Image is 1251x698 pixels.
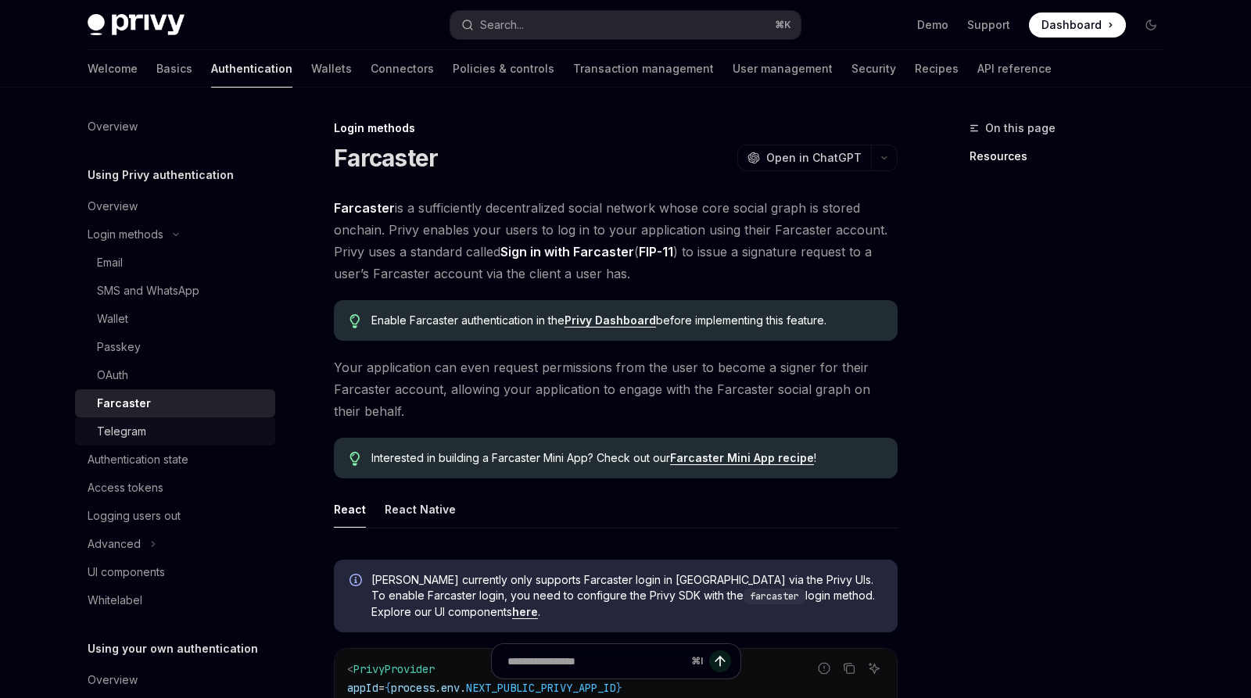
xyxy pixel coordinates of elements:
div: Overview [88,197,138,216]
a: Security [851,50,896,88]
div: Login methods [88,225,163,244]
a: Authentication state [75,446,275,474]
a: OAuth [75,361,275,389]
div: SMS and WhatsApp [97,281,199,300]
div: Email [97,253,123,272]
a: Policies & controls [453,50,554,88]
svg: Info [349,574,365,589]
h5: Using your own authentication [88,639,258,658]
a: Logging users out [75,502,275,530]
h5: Using Privy authentication [88,166,234,184]
a: Privy Dashboard [565,313,656,328]
button: Toggle Login methods section [75,220,275,249]
span: Your application can even request permissions from the user to become a signer for their Farcaste... [334,356,898,422]
svg: Tip [349,314,360,328]
a: Farcaster Mini App recipe [670,451,814,465]
a: Email [75,249,275,277]
div: Passkey [97,338,141,356]
a: Farcaster [334,200,395,217]
div: Telegram [97,422,146,441]
a: Basics [156,50,192,88]
div: Login methods [334,120,898,136]
div: React [334,491,366,528]
a: Resources [970,144,1176,169]
a: FIP-11 [639,244,673,260]
span: Interested in building a Farcaster Mini App? Check out our ! [371,450,882,466]
a: UI components [75,558,275,586]
div: Logging users out [88,506,181,525]
code: farcaster [744,589,805,604]
button: Open search [450,11,801,39]
div: OAuth [97,366,128,385]
a: Transaction management [573,50,714,88]
div: Authentication state [88,450,188,469]
button: Send message [709,650,731,672]
a: Overview [75,666,275,694]
img: dark logo [88,14,185,36]
a: Farcaster [75,389,275,417]
a: Access tokens [75,474,275,502]
span: On this page [985,119,1056,138]
a: Overview [75,192,275,220]
a: Recipes [915,50,959,88]
span: Dashboard [1041,17,1102,33]
a: Demo [917,17,948,33]
div: Farcaster [97,394,151,413]
a: User management [733,50,833,88]
svg: Tip [349,452,360,466]
a: Welcome [88,50,138,88]
div: Overview [88,671,138,689]
a: Connectors [371,50,434,88]
a: Dashboard [1029,13,1126,38]
span: Open in ChatGPT [766,150,862,166]
a: Overview [75,113,275,141]
button: Open in ChatGPT [737,145,871,171]
div: Overview [88,117,138,136]
strong: Farcaster [334,200,395,216]
div: Whitelabel [88,591,142,610]
a: Authentication [211,50,292,88]
button: Toggle dark mode [1138,13,1163,38]
a: Whitelabel [75,586,275,614]
span: ⌘ K [775,19,791,31]
div: Access tokens [88,478,163,497]
div: React Native [385,491,456,528]
h1: Farcaster [334,144,438,172]
a: API reference [977,50,1052,88]
div: Search... [480,16,524,34]
div: UI components [88,563,165,582]
a: here [512,605,538,619]
span: Enable Farcaster authentication in the before implementing this feature. [371,313,882,328]
div: Advanced [88,535,141,553]
a: Passkey [75,333,275,361]
a: Wallets [311,50,352,88]
span: is a sufficiently decentralized social network whose core social graph is stored onchain. Privy e... [334,197,898,285]
a: Wallet [75,305,275,333]
a: SMS and WhatsApp [75,277,275,305]
input: Ask a question... [507,644,685,678]
div: Wallet [97,310,128,328]
a: Support [967,17,1010,33]
a: Telegram [75,417,275,446]
button: Toggle Advanced section [75,530,275,558]
strong: Sign in with Farcaster [500,244,634,260]
span: [PERSON_NAME] currently only supports Farcaster login in [GEOGRAPHIC_DATA] via the Privy UIs. To ... [371,572,882,620]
